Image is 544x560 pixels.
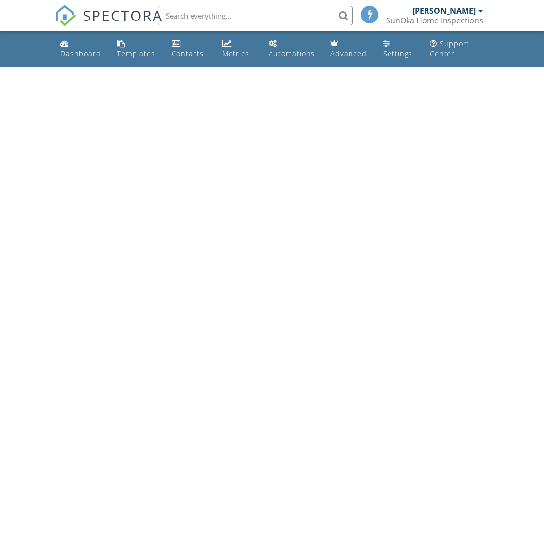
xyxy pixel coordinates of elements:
[158,6,353,25] input: Search everything...
[430,39,469,58] div: Support Center
[218,35,257,63] a: Metrics
[330,49,367,58] div: Advanced
[426,35,488,63] a: Support Center
[57,35,105,63] a: Dashboard
[55,5,76,26] img: The Best Home Inspection Software - Spectora
[222,49,249,58] div: Metrics
[386,16,483,25] div: SunOka Home Inspections
[55,13,163,34] a: SPECTORA
[83,5,163,25] span: SPECTORA
[172,49,204,58] div: Contacts
[269,49,315,58] div: Automations
[113,35,160,63] a: Templates
[168,35,211,63] a: Contacts
[412,6,476,16] div: [PERSON_NAME]
[60,49,101,58] div: Dashboard
[383,49,412,58] div: Settings
[379,35,418,63] a: Settings
[117,49,155,58] div: Templates
[265,35,319,63] a: Automations (Basic)
[327,35,371,63] a: Advanced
